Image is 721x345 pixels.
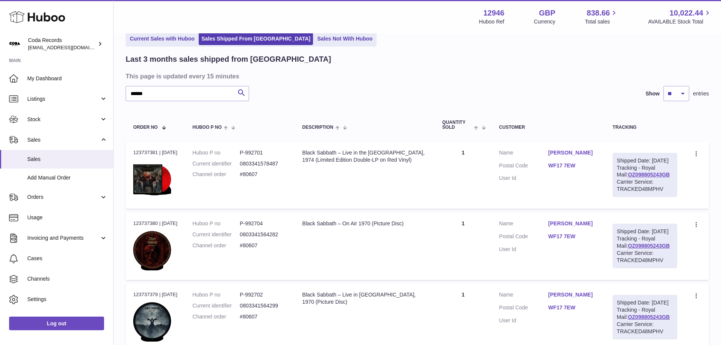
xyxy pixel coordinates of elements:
[193,313,240,320] dt: Channel order
[302,291,427,306] div: Black Sabbath – Live in [GEOGRAPHIC_DATA], 1970 (Picture Disc)
[302,125,333,130] span: Description
[628,314,670,320] a: OZ098805243GB
[670,8,703,18] span: 10,022.44
[193,242,240,249] dt: Channel order
[587,8,610,18] span: 838.66
[693,90,709,97] span: entries
[499,149,548,158] dt: Name
[199,33,313,45] a: Sales Shipped From [GEOGRAPHIC_DATA]
[133,149,178,156] div: 123737381 | [DATE]
[548,304,598,311] a: WF17 7EW
[613,224,677,268] div: Tracking - Royal Mail:
[548,220,598,227] a: [PERSON_NAME]
[193,220,240,227] dt: Huboo P no
[548,149,598,156] a: [PERSON_NAME]
[628,172,670,178] a: OZ098805243GB
[27,296,107,303] span: Settings
[499,162,548,171] dt: Postal Code
[27,234,100,242] span: Invoicing and Payments
[126,72,707,80] h3: This page is updated every 15 minutes
[126,54,331,64] h2: Last 3 months sales shipped from [GEOGRAPHIC_DATA]
[539,8,555,18] strong: GBP
[499,125,598,130] div: Customer
[133,291,178,298] div: 123737379 | [DATE]
[534,18,556,25] div: Currency
[613,125,677,130] div: Tracking
[499,291,548,300] dt: Name
[28,37,96,51] div: Coda Records
[585,18,618,25] span: Total sales
[548,291,598,298] a: [PERSON_NAME]
[499,304,548,313] dt: Postal Code
[548,162,598,169] a: WF17 7EW
[628,243,670,249] a: OZ098805243GB
[613,295,677,339] div: Tracking - Royal Mail:
[240,160,287,167] dd: 0803341578487
[617,321,673,335] div: Carrier Service: TRACKED48MPHV
[435,142,492,209] td: 1
[585,8,618,25] a: 838.66 Total sales
[499,220,548,229] dt: Name
[240,220,287,227] dd: P-992704
[613,153,677,197] div: Tracking - Royal Mail:
[133,125,158,130] span: Order No
[499,317,548,324] dt: User Id
[133,220,178,227] div: 123737380 | [DATE]
[548,233,598,240] a: WF17 7EW
[27,255,107,262] span: Cases
[302,220,427,227] div: Black Sabbath – On Air 1970 (Picture Disc)
[499,246,548,253] dt: User Id
[9,38,20,50] img: internalAdmin-12946@internal.huboo.com
[193,291,240,298] dt: Huboo P no
[479,18,505,25] div: Huboo Ref
[27,214,107,221] span: Usage
[646,90,660,97] label: Show
[193,171,240,178] dt: Channel order
[240,171,287,178] dd: #80607
[193,302,240,309] dt: Current identifier
[617,250,673,264] div: Carrier Service: TRACKED48MPHV
[133,301,171,342] img: 129461718885407.png
[442,120,472,130] span: Quantity Sold
[617,228,673,235] div: Shipped Date: [DATE]
[240,302,287,309] dd: 0803341564299
[483,8,505,18] strong: 12946
[648,8,712,25] a: 10,022.44 AVAILABLE Stock Total
[27,156,107,163] span: Sales
[240,231,287,238] dd: 0803341564282
[27,95,100,103] span: Listings
[27,116,100,123] span: Stock
[27,174,107,181] span: Add Manual Order
[193,160,240,167] dt: Current identifier
[27,136,100,144] span: Sales
[193,149,240,156] dt: Huboo P no
[315,33,375,45] a: Sales Not With Huboo
[499,233,548,242] dt: Postal Code
[127,33,197,45] a: Current Sales with Huboo
[193,125,222,130] span: Huboo P no
[28,44,111,50] span: [EMAIL_ADDRESS][DOMAIN_NAME]
[302,149,427,164] div: Black Sabbath – Live in the [GEOGRAPHIC_DATA], 1974 (Limited Edition Double-LP on Red Vinyl)
[617,178,673,193] div: Carrier Service: TRACKED48MPHV
[27,194,100,201] span: Orders
[9,317,104,330] a: Log out
[240,149,287,156] dd: P-992701
[499,175,548,182] dt: User Id
[27,75,107,82] span: My Dashboard
[240,313,287,320] dd: #80607
[133,229,171,270] img: 129461718889597.png
[648,18,712,25] span: AVAILABLE Stock Total
[617,299,673,306] div: Shipped Date: [DATE]
[435,212,492,280] td: 1
[240,242,287,249] dd: #80607
[240,291,287,298] dd: P-992702
[133,158,171,199] img: 129461718881781.png
[27,275,107,283] span: Channels
[617,157,673,164] div: Shipped Date: [DATE]
[193,231,240,238] dt: Current identifier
